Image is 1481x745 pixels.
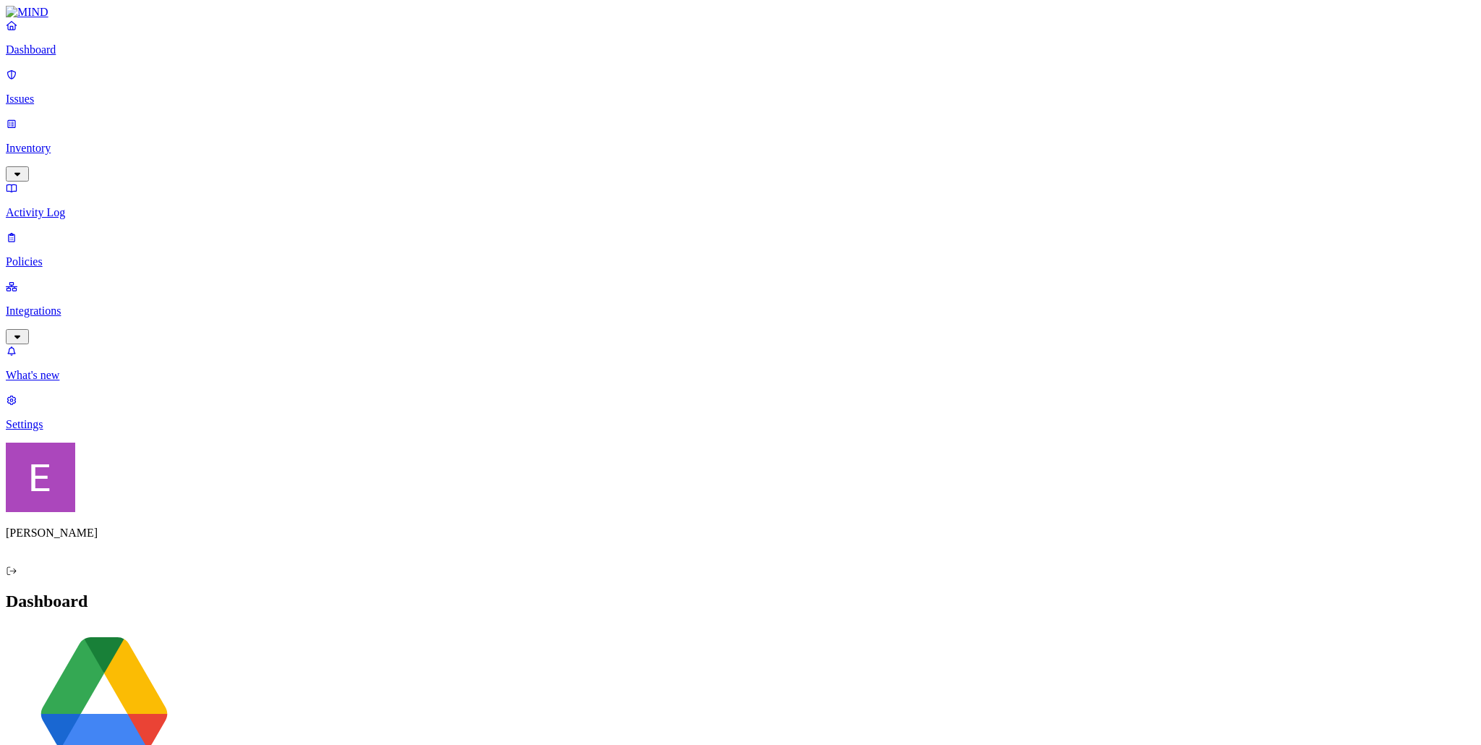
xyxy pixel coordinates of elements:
a: Integrations [6,280,1475,342]
p: Activity Log [6,206,1475,219]
p: Integrations [6,305,1475,318]
img: Eran Barak [6,443,75,512]
a: What's new [6,344,1475,382]
img: MIND [6,6,48,19]
p: Dashboard [6,43,1475,56]
p: [PERSON_NAME] [6,527,1475,540]
p: Policies [6,255,1475,268]
p: Issues [6,93,1475,106]
a: Settings [6,393,1475,431]
a: Activity Log [6,182,1475,219]
p: What's new [6,369,1475,382]
a: MIND [6,6,1475,19]
a: Issues [6,68,1475,106]
p: Inventory [6,142,1475,155]
a: Dashboard [6,19,1475,56]
p: Settings [6,418,1475,431]
h2: Dashboard [6,592,1475,611]
a: Policies [6,231,1475,268]
a: Inventory [6,117,1475,179]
